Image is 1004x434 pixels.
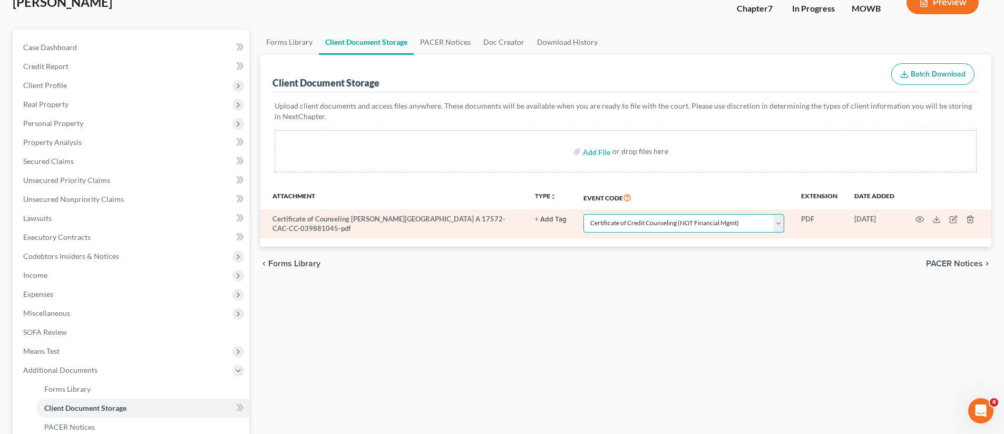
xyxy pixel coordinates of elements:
a: Credit Report [15,57,249,76]
span: Secured Claims [23,157,74,166]
span: Forms Library [268,259,320,268]
div: Chapter [737,3,775,15]
a: Unsecured Priority Claims [15,171,249,190]
a: Client Document Storage [319,30,414,55]
span: Unsecured Nonpriority Claims [23,195,124,204]
span: 7 [768,3,773,13]
span: Means Test [23,346,60,355]
a: Executory Contracts [15,228,249,247]
span: Unsecured Priority Claims [23,176,110,185]
a: Case Dashboard [15,38,249,57]
i: chevron_left [260,259,268,268]
span: PACER Notices [926,259,983,268]
span: Additional Documents [23,365,98,374]
span: Case Dashboard [23,43,77,52]
div: Client Document Storage [272,76,379,89]
a: Property Analysis [15,133,249,152]
span: Personal Property [23,119,83,128]
th: Date added [846,185,903,209]
a: PACER Notices [414,30,477,55]
button: PACER Notices chevron_right [926,259,991,268]
a: Client Document Storage [36,399,249,418]
a: Forms Library [260,30,319,55]
span: Income [23,271,47,279]
a: Unsecured Nonpriority Claims [15,190,249,209]
i: unfold_more [550,194,557,200]
span: Real Property [23,100,69,109]
span: Lawsuits [23,214,52,223]
div: or drop files here [612,146,668,157]
span: Client Profile [23,81,67,90]
a: Forms Library [36,380,249,399]
th: Event Code [575,185,793,209]
span: PACER Notices [44,422,95,431]
div: MOWB [852,3,890,15]
button: chevron_left Forms Library [260,259,320,268]
button: Batch Download [891,63,974,85]
th: Attachment [260,185,527,209]
span: Codebtors Insiders & Notices [23,252,119,261]
span: Expenses [23,290,53,298]
a: + Add Tag [535,214,567,224]
a: Doc Creator [477,30,531,55]
span: SOFA Review [23,327,67,336]
span: Batch Download [911,70,966,79]
a: SOFA Review [15,323,249,342]
a: Secured Claims [15,152,249,171]
td: Certificate of Counseling [PERSON_NAME][GEOGRAPHIC_DATA] A 17572-CAC-CC-039881045-pdf [260,209,527,238]
div: In Progress [792,3,835,15]
span: Client Document Storage [44,403,126,412]
td: [DATE] [846,209,903,238]
button: + Add Tag [535,216,567,223]
span: Forms Library [44,384,91,393]
span: Executory Contracts [23,233,91,242]
a: Download History [531,30,604,55]
th: Extension [793,185,846,209]
p: Upload client documents and access files anywhere. These documents will be available when you are... [275,101,977,122]
a: Lawsuits [15,209,249,228]
span: 4 [990,398,998,407]
iframe: Intercom live chat [968,398,993,423]
span: Property Analysis [23,138,82,147]
span: Miscellaneous [23,308,70,317]
button: TYPEunfold_more [535,193,557,200]
span: Credit Report [23,62,69,71]
td: PDF [793,209,846,238]
i: chevron_right [983,259,991,268]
